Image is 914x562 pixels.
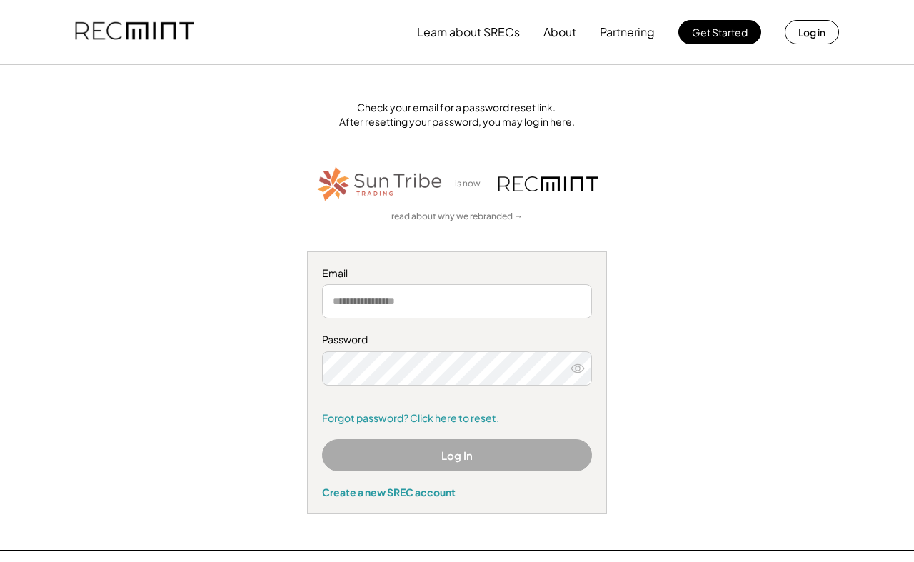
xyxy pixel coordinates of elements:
button: Log In [322,439,592,471]
img: STT_Horizontal_Logo%2B-%2BColor.png [316,164,444,204]
img: recmint-logotype%403x.png [75,8,194,56]
div: Email [322,266,592,281]
button: Partnering [600,18,655,46]
a: Forgot password? Click here to reset. [322,411,592,426]
button: Get Started [678,20,761,44]
button: Learn about SRECs [417,18,520,46]
button: About [543,18,576,46]
div: Check your email for a password reset link. After resetting your password, you may log in here. [17,101,897,129]
img: recmint-logotype%403x.png [498,176,598,191]
div: Create a new SREC account [322,486,592,498]
div: Password [322,333,592,347]
a: read about why we rebranded → [391,211,523,223]
button: Log in [785,20,839,44]
div: is now [451,178,491,190]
